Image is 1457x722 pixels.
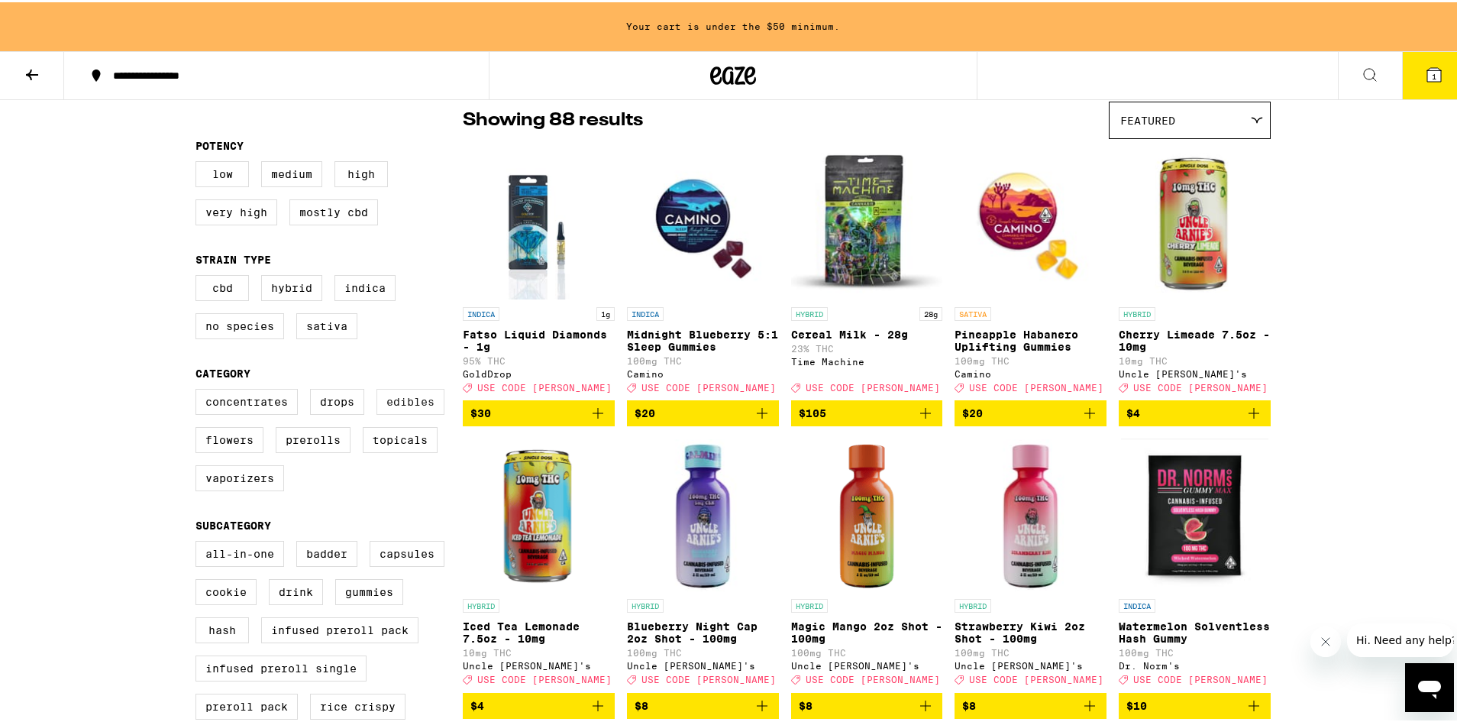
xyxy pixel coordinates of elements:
p: HYBRID [463,597,499,610]
img: Uncle Arnie's - Blueberry Night Cap 2oz Shot - 100mg [627,436,779,589]
span: Featured [1120,112,1175,125]
div: Uncle [PERSON_NAME]'s [1119,367,1271,377]
button: Add to bag [463,691,615,717]
p: INDICA [1119,597,1155,610]
span: $8 [962,698,976,710]
a: Open page for Watermelon Solventless Hash Gummy from Dr. Norm's [1119,436,1271,690]
iframe: Close message [1310,624,1341,655]
a: Open page for Cherry Limeade 7.5oz - 10mg from Uncle Arnie's [1119,144,1271,398]
span: $8 [635,698,648,710]
img: GoldDrop - Fatso Liquid Diamonds - 1g [477,144,599,297]
div: Uncle [PERSON_NAME]'s [627,659,779,669]
label: Gummies [335,577,403,603]
div: GoldDrop [463,367,615,377]
p: 10mg THC [1119,354,1271,364]
p: 100mg THC [627,646,779,656]
div: Dr. Norm's [1119,659,1271,669]
p: HYBRID [791,305,828,319]
p: INDICA [627,305,664,319]
span: USE CODE [PERSON_NAME] [641,673,776,683]
div: Uncle [PERSON_NAME]'s [791,659,943,669]
label: Prerolls [276,425,351,451]
span: USE CODE [PERSON_NAME] [969,380,1103,390]
img: Camino - Midnight Blueberry 5:1 Sleep Gummies [627,144,779,297]
span: $20 [635,405,655,417]
label: No Species [195,311,284,337]
label: Rice Crispy [310,691,405,717]
p: 23% THC [791,342,943,351]
button: Add to bag [463,398,615,424]
span: USE CODE [PERSON_NAME] [806,673,940,683]
legend: Strain Type [195,251,271,264]
legend: Category [195,365,250,377]
img: Camino - Pineapple Habanero Uplifting Gummies [955,144,1106,297]
legend: Subcategory [195,517,271,529]
label: Very High [195,197,277,223]
p: 1g [596,305,615,319]
div: Time Machine [791,355,943,364]
p: 100mg THC [791,646,943,656]
label: Badder [296,539,357,565]
p: SATIVA [955,305,991,319]
p: 100mg THC [627,354,779,364]
p: Cherry Limeade 7.5oz - 10mg [1119,326,1271,351]
p: Pineapple Habanero Uplifting Gummies [955,326,1106,351]
iframe: Button to launch messaging window [1405,661,1454,710]
div: Camino [955,367,1106,377]
p: 10mg THC [463,646,615,656]
label: Indica [334,273,396,299]
p: Cereal Milk - 28g [791,326,943,338]
p: Fatso Liquid Diamonds - 1g [463,326,615,351]
img: Time Machine - Cereal Milk - 28g [791,144,943,297]
p: Magic Mango 2oz Shot - 100mg [791,618,943,643]
label: Mostly CBD [289,197,378,223]
a: Open page for Iced Tea Lemonade 7.5oz - 10mg from Uncle Arnie's [463,436,615,690]
a: Open page for Cereal Milk - 28g from Time Machine [791,144,943,398]
p: INDICA [463,305,499,319]
label: Cookie [195,577,257,603]
p: 95% THC [463,354,615,364]
label: Topicals [363,425,438,451]
button: Add to bag [627,398,779,424]
button: Add to bag [791,398,943,424]
a: Open page for Midnight Blueberry 5:1 Sleep Gummies from Camino [627,144,779,398]
div: Uncle [PERSON_NAME]'s [955,659,1106,669]
img: Uncle Arnie's - Cherry Limeade 7.5oz - 10mg [1119,144,1271,297]
span: $30 [470,405,491,417]
p: Watermelon Solventless Hash Gummy [1119,618,1271,643]
span: $20 [962,405,983,417]
button: Add to bag [791,691,943,717]
span: USE CODE [PERSON_NAME] [641,380,776,390]
span: $105 [799,405,826,417]
label: Concentrates [195,387,298,413]
span: Hi. Need any help? [9,11,110,23]
label: Medium [261,159,322,185]
span: $10 [1126,698,1147,710]
a: Open page for Pineapple Habanero Uplifting Gummies from Camino [955,144,1106,398]
img: Uncle Arnie's - Magic Mango 2oz Shot - 100mg [791,436,943,589]
img: Uncle Arnie's - Iced Tea Lemonade 7.5oz - 10mg [463,436,615,589]
label: Flowers [195,425,263,451]
label: CBD [195,273,249,299]
label: Sativa [296,311,357,337]
button: Add to bag [1119,398,1271,424]
img: Uncle Arnie's - Strawberry Kiwi 2oz Shot - 100mg [955,436,1106,589]
p: HYBRID [791,597,828,610]
span: $8 [799,698,812,710]
label: Infused Preroll Single [195,653,367,679]
p: Showing 88 results [463,105,643,131]
a: Open page for Magic Mango 2oz Shot - 100mg from Uncle Arnie's [791,436,943,690]
span: $4 [470,698,484,710]
iframe: Message from company [1347,621,1454,655]
label: Hash [195,615,249,641]
a: Open page for Fatso Liquid Diamonds - 1g from GoldDrop [463,144,615,398]
span: USE CODE [PERSON_NAME] [477,673,612,683]
span: 1 [1432,70,1436,79]
span: USE CODE [PERSON_NAME] [1133,673,1268,683]
span: $4 [1126,405,1140,417]
a: Open page for Blueberry Night Cap 2oz Shot - 100mg from Uncle Arnie's [627,436,779,690]
label: Low [195,159,249,185]
span: USE CODE [PERSON_NAME] [477,380,612,390]
label: Vaporizers [195,463,284,489]
label: Capsules [370,539,444,565]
